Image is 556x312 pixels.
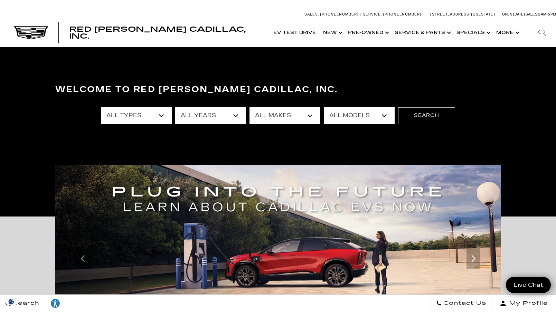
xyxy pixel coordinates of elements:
span: Sales: [526,12,538,17]
a: Contact Us [431,295,492,312]
a: New [320,19,345,47]
button: Search [398,107,455,124]
img: Cadillac Dark Logo with Cadillac White Text [14,26,48,39]
span: Service: [363,12,382,17]
div: Previous slide [76,248,90,269]
div: Explore your accessibility options [45,298,66,309]
span: [PHONE_NUMBER] [320,12,359,17]
a: Pre-Owned [345,19,391,47]
h3: Welcome to Red [PERSON_NAME] Cadillac, Inc. [55,83,501,97]
a: [STREET_ADDRESS][US_STATE] [430,12,495,17]
span: Sales: [304,12,319,17]
select: Filter by year [175,107,246,124]
span: 9 AM-6 PM [538,12,556,17]
a: Service: [PHONE_NUMBER] [360,12,423,16]
div: Next slide [467,248,480,269]
a: EV Test Drive [270,19,320,47]
select: Filter by make [249,107,320,124]
select: Filter by type [101,107,172,124]
span: Open [DATE] [502,12,525,17]
span: Search [11,299,39,308]
span: Live Chat [510,281,547,289]
span: Red [PERSON_NAME] Cadillac, Inc. [69,25,246,40]
span: Contact Us [442,299,486,308]
a: Live Chat [506,277,551,293]
a: Sales: [PHONE_NUMBER] [304,12,360,16]
select: Filter by model [324,107,395,124]
img: Opt-Out Icon [3,298,19,305]
span: [PHONE_NUMBER] [383,12,422,17]
a: Red [PERSON_NAME] Cadillac, Inc. [69,26,263,40]
button: More [493,19,521,47]
a: Service & Parts [391,19,453,47]
a: Explore your accessibility options [45,295,66,312]
a: Specials [453,19,493,47]
section: Click to Open Cookie Consent Modal [3,298,19,305]
button: Open user profile menu [492,295,556,312]
span: My Profile [507,299,548,308]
